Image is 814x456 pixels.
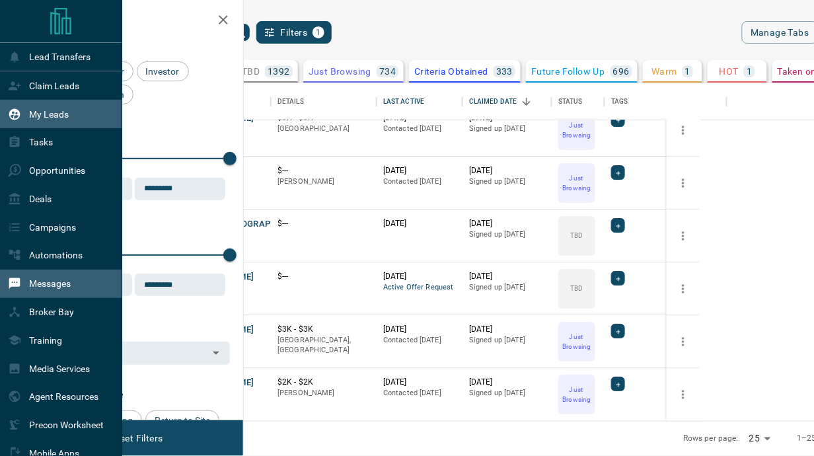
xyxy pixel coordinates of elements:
p: TBD [242,67,260,76]
p: Signed up [DATE] [469,124,545,134]
p: [DATE] [383,377,456,388]
p: [DATE] [383,271,456,282]
p: Future Follow Up [531,67,605,76]
div: + [611,218,625,233]
p: Just Browsing [560,173,594,193]
div: Last Active [383,83,424,120]
p: Signed up [DATE] [469,282,545,293]
p: Criteria Obtained [414,67,488,76]
p: 1 [685,67,690,76]
span: 1 [314,28,323,37]
div: + [611,324,625,338]
div: + [611,377,625,391]
p: 1392 [268,67,290,76]
div: Status [552,83,605,120]
p: [PERSON_NAME] [277,388,370,399]
button: more [673,120,693,140]
p: [DATE] [383,218,456,229]
p: [DATE] [469,324,545,335]
p: Just Browsing [560,385,594,404]
div: Details [271,83,377,120]
h2: Filters [42,13,230,29]
p: $2K - $2K [277,377,370,388]
p: Contacted [DATE] [383,124,456,134]
button: Reset Filters [100,427,171,449]
p: Just Browsing [560,332,594,352]
p: 333 [496,67,513,76]
div: 25 [744,429,776,448]
span: Active Offer Request [383,282,456,293]
button: Sort [517,93,536,111]
p: Signed up [DATE] [469,388,545,399]
div: Last Active [377,83,462,120]
p: 696 [613,67,630,76]
div: Tags [611,83,628,120]
p: Signed up [DATE] [469,335,545,346]
div: Return to Site [145,410,219,430]
button: more [673,226,693,246]
button: more [673,385,693,404]
button: Filters1 [256,21,332,44]
span: + [616,166,620,179]
div: + [611,271,625,285]
p: [DATE] [383,165,456,176]
p: HOT [720,67,739,76]
p: 734 [379,67,396,76]
div: Claimed Date [469,83,517,120]
p: Warm [651,67,677,76]
p: [PERSON_NAME] [277,176,370,187]
p: Signed up [DATE] [469,176,545,187]
div: Investor [137,61,189,81]
span: + [616,377,620,391]
p: 1 [747,67,752,76]
p: [GEOGRAPHIC_DATA], [GEOGRAPHIC_DATA] [277,335,370,356]
span: Investor [141,66,184,77]
button: more [673,173,693,193]
button: Monsurat [GEOGRAPHIC_DATA] [185,218,316,231]
div: Tags [605,83,727,120]
p: $--- [277,271,370,282]
p: Rows per page: [683,433,739,444]
span: Return to Site [150,415,215,426]
span: + [616,324,620,338]
p: Contacted [DATE] [383,335,456,346]
p: Just Browsing [309,67,371,76]
div: + [611,165,625,180]
button: Open [207,344,225,362]
p: TBD [570,231,583,241]
p: [DATE] [469,377,545,388]
span: + [616,272,620,285]
button: more [673,332,693,352]
p: Signed up [DATE] [469,229,545,240]
button: more [673,279,693,299]
p: Just Browsing [560,120,594,140]
p: [DATE] [383,324,456,335]
p: TBD [570,284,583,293]
p: [DATE] [469,165,545,176]
p: Contacted [DATE] [383,388,456,399]
p: [DATE] [469,218,545,229]
div: Claimed Date [462,83,552,120]
div: Status [558,83,583,120]
div: Name [178,83,271,120]
p: $--- [277,165,370,176]
span: + [616,219,620,232]
p: $--- [277,218,370,229]
p: Contacted [DATE] [383,176,456,187]
div: Details [277,83,304,120]
p: $3K - $3K [277,324,370,335]
p: [DATE] [469,271,545,282]
p: [GEOGRAPHIC_DATA] [277,124,370,134]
